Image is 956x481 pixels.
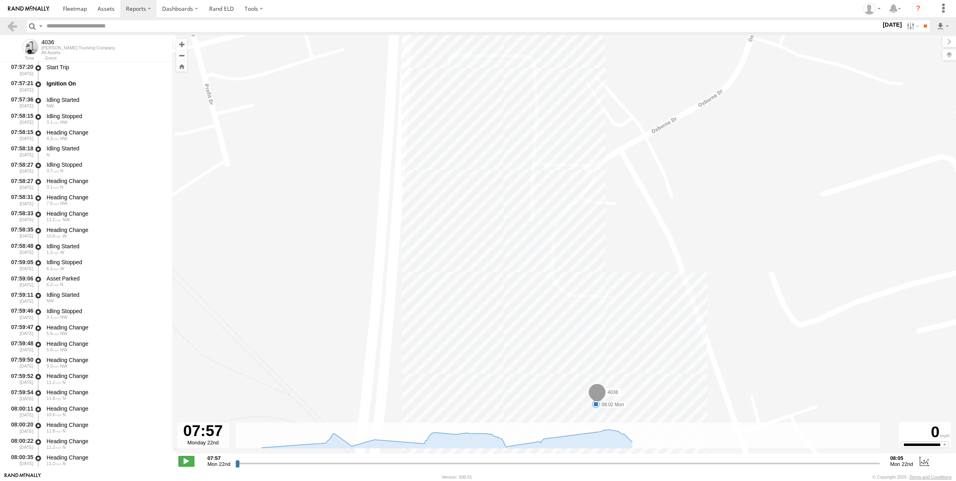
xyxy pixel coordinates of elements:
[6,355,34,370] div: 07:59:50 [DATE]
[60,120,67,125] span: Heading: 331
[47,145,165,152] div: Idling Started
[6,306,34,321] div: 07:59:46 [DATE]
[6,111,34,126] div: 07:58:15 [DATE]
[890,461,913,467] span: Mon 22nd Sep 2025
[900,423,950,441] div: 0
[176,61,187,72] button: Zoom Home
[47,129,165,136] div: Heading Change
[63,234,67,238] span: Heading: 291
[47,428,61,433] span: 11.8
[47,445,61,450] span: 11.2
[6,209,34,224] div: 07:58:33 [DATE]
[47,259,165,266] div: Idling Stopped
[63,380,66,385] span: Heading: 350
[45,56,172,60] div: Event
[47,454,165,461] div: Heading Change
[63,461,66,466] span: Heading: 1
[47,152,50,157] span: Heading: 351
[63,445,66,450] span: Heading: 359
[60,185,63,189] span: Heading: 343
[47,201,59,206] span: 7.5
[6,95,34,110] div: 07:57:36 [DATE]
[47,113,165,120] div: Idling Stopped
[6,436,34,451] div: 08:00:22 [DATE]
[60,364,67,368] span: Heading: 331
[47,324,165,331] div: Heading Change
[47,226,165,234] div: Heading Change
[41,45,115,50] div: [PERSON_NAME] Trucking Company
[6,193,34,207] div: 07:58:31 [DATE]
[47,161,165,168] div: Idling Stopped
[47,243,165,250] div: Idling Started
[47,340,165,347] div: Heading Change
[6,274,34,288] div: 07:59:06 [DATE]
[41,50,115,55] div: All Assets
[6,453,34,467] div: 08:00:35 [DATE]
[60,250,64,255] span: Heading: 288
[47,234,61,238] span: 10.6
[47,194,165,201] div: Heading Change
[6,258,34,273] div: 07:59:05 [DATE]
[860,3,884,15] div: Brian Sefferino
[60,282,63,287] span: Heading: 3
[63,217,70,222] span: Heading: 301
[6,62,34,77] div: 07:57:20 [DATE]
[6,225,34,240] div: 07:58:35 [DATE]
[6,160,34,175] div: 07:58:27 [DATE]
[6,144,34,159] div: 07:58:18 [DATE]
[47,347,59,352] span: 5.6
[208,455,231,461] strong: 07:57
[6,372,34,386] div: 07:59:52 [DATE]
[60,266,64,271] span: Heading: 283
[63,396,66,401] span: Heading: 1
[47,266,59,271] span: 6.2
[63,428,66,433] span: Heading: 2
[936,20,950,32] label: Export results as...
[47,364,59,368] span: 9.3
[6,290,34,305] div: 07:59:11 [DATE]
[47,421,165,428] div: Heading Change
[60,347,67,352] span: Heading: 320
[6,420,34,435] div: 08:00:20 [DATE]
[47,356,165,364] div: Heading Change
[47,282,59,287] span: 6.2
[176,39,187,50] button: Zoom in
[47,177,165,185] div: Heading Change
[607,389,618,395] span: 4036
[912,2,925,15] i: ?
[47,217,61,222] span: 11.2
[63,412,66,417] span: Heading: 13
[6,56,34,60] div: Time
[47,64,165,71] div: Start Trip
[47,291,165,298] div: Idling Started
[47,315,59,319] span: 3.1
[6,388,34,402] div: 07:59:54 [DATE]
[178,456,194,466] label: Play/Stop
[47,80,165,87] div: Ignition On
[176,50,187,61] button: Zoom out
[60,168,63,173] span: Heading: 343
[872,475,952,479] div: © Copyright 2025 -
[47,250,59,255] span: 1.2
[47,185,59,189] span: 3.1
[6,323,34,337] div: 07:59:47 [DATE]
[47,210,165,217] div: Heading Change
[47,136,59,141] span: 4.3
[6,176,34,191] div: 07:58:27 [DATE]
[6,79,34,93] div: 07:57:21 [DATE]
[60,331,67,336] span: Heading: 305
[60,315,67,319] span: Heading: 298
[47,380,61,385] span: 11.2
[6,20,18,32] a: Back to previous Page
[909,475,952,479] a: Terms and Conditions
[8,6,49,12] img: rand-logo.svg
[596,401,627,408] label: 08:02 Mon
[47,438,165,445] div: Heading Change
[4,473,41,481] a: Visit our Website
[60,201,67,206] span: Heading: 325
[47,275,165,282] div: Asset Parked
[47,120,59,125] span: 3.1
[6,128,34,142] div: 07:58:15 [DATE]
[47,372,165,380] div: Heading Change
[47,389,165,396] div: Heading Change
